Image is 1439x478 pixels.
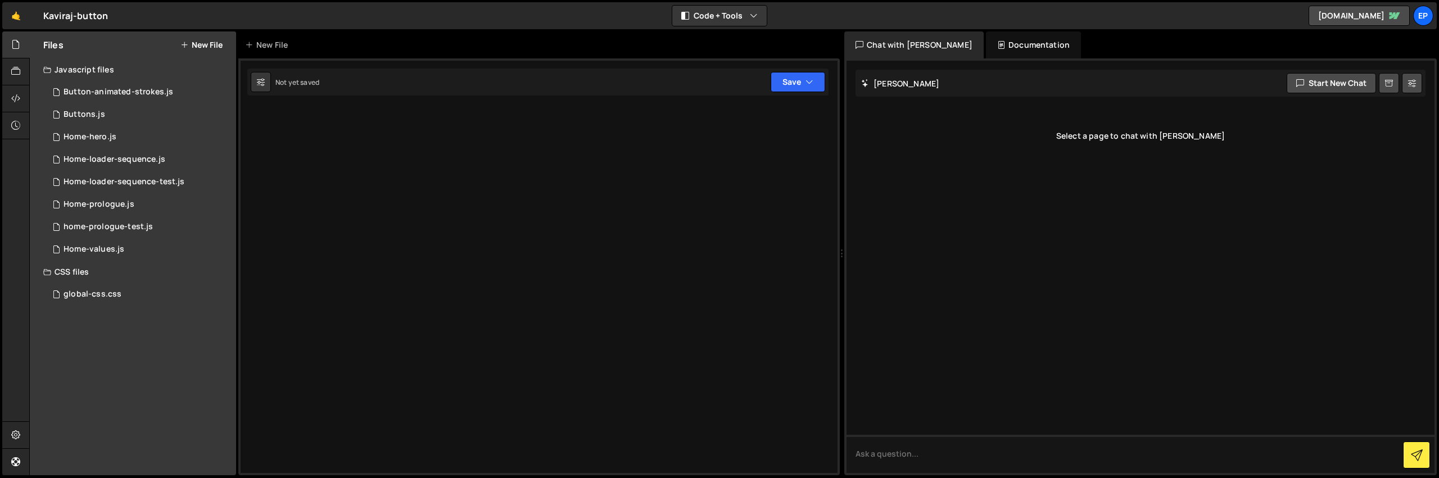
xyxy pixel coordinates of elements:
div: 16061/44087.js [43,216,236,238]
div: 16061/43947.js [43,81,236,103]
div: 16061/43948.js [43,126,236,148]
button: Code + Tools [672,6,767,26]
h2: Files [43,39,64,51]
div: Not yet saved [275,78,319,87]
div: global-css.css [64,289,121,299]
div: Buttons.js [64,110,105,120]
div: 16061/44088.js [43,171,236,193]
div: 16061/43249.js [43,193,236,216]
button: Save [771,72,825,92]
button: New File [180,40,223,49]
div: Home-values.js [64,244,124,254]
button: Start new chat [1287,73,1376,93]
div: Documentation [986,31,1081,58]
div: Home-loader-sequence.js [64,154,165,165]
div: Button-animated-strokes.js [64,87,173,97]
div: Chat with [PERSON_NAME] [844,31,984,58]
div: Home-prologue.js [64,199,134,210]
div: 16061/43594.js [43,148,236,171]
a: [DOMAIN_NAME] [1309,6,1410,26]
div: Kaviraj-button [43,9,108,22]
div: Home-hero.js [64,132,116,142]
div: 16061/43261.css [43,283,236,306]
div: Javascript files [30,58,236,81]
div: 16061/43950.js [43,238,236,261]
div: CSS files [30,261,236,283]
a: 🤙 [2,2,30,29]
div: home-prologue-test.js [64,222,153,232]
div: New File [245,39,292,51]
a: Ep [1413,6,1433,26]
div: Home-loader-sequence-test.js [64,177,184,187]
div: 16061/43050.js [43,103,236,126]
h2: [PERSON_NAME] [861,78,939,89]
